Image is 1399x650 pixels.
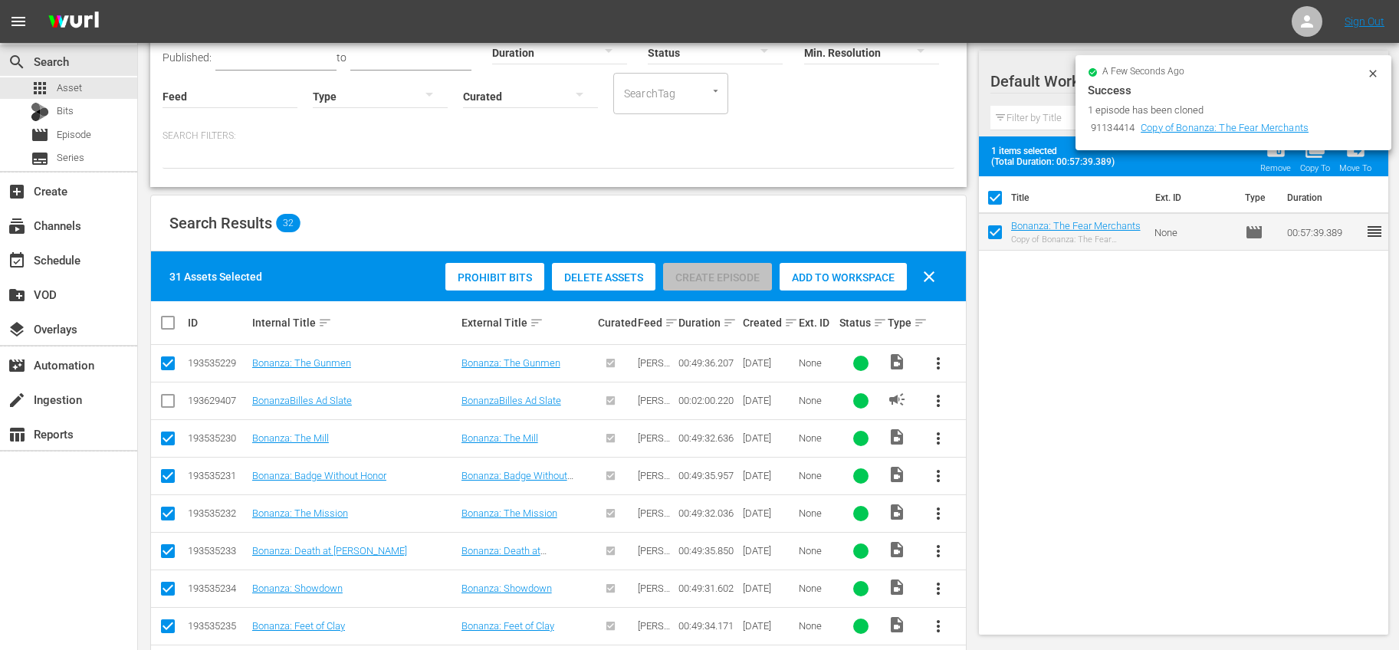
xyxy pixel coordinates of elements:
[911,258,947,295] button: clear
[780,263,907,291] button: Add to Workspace
[743,545,794,556] div: [DATE]
[990,60,1362,103] div: Default Workspace
[8,286,26,304] span: VOD
[57,127,91,143] span: Episode
[929,579,947,598] span: more_vert
[663,268,772,286] span: Can only bulk create episodes with 20 or fewer assets
[799,583,834,594] div: None
[678,470,738,481] div: 00:49:35.957
[188,620,248,632] div: 193535235
[920,382,957,419] button: more_vert
[638,583,671,629] span: [PERSON_NAME] Series
[1141,122,1309,133] a: Copy of Bonanza: The Fear Merchants
[678,583,738,594] div: 00:49:31.602
[638,357,671,403] span: [PERSON_NAME] Series
[188,583,248,594] div: 193535234
[743,395,794,406] div: [DATE]
[169,214,272,232] span: Search Results
[188,317,248,329] div: ID
[1148,214,1239,251] td: None
[552,263,655,291] button: Delete Assets
[8,320,26,339] span: Overlays
[799,620,834,632] div: None
[461,470,573,493] a: Bonanza: Badge Without Honor
[920,495,957,532] button: more_vert
[163,130,954,143] p: Search Filters:
[530,316,544,330] span: sort
[638,470,671,516] span: [PERSON_NAME] Series
[1102,66,1184,78] span: a few seconds ago
[461,395,561,406] a: BonanzaBilles Ad Slate
[188,357,248,369] div: 193535229
[188,545,248,556] div: 193535233
[929,429,947,448] span: more_vert
[1335,135,1376,178] span: Move Item To Workspace
[839,314,883,332] div: Status
[723,316,737,330] span: sort
[8,251,26,270] span: Schedule
[163,51,212,64] span: Published:
[188,432,248,444] div: 193535230
[461,357,560,369] a: Bonanza: The Gunmen
[57,80,82,96] span: Asset
[929,542,947,560] span: more_vert
[8,53,26,71] span: Search
[1278,176,1370,219] th: Duration
[663,263,772,291] button: Create Episode
[445,263,544,291] button: Prohibit Bits
[888,578,906,596] span: Video
[920,420,957,457] button: more_vert
[1300,163,1330,173] div: Copy To
[743,314,794,332] div: Created
[252,507,348,519] a: Bonanza: The Mission
[638,314,673,332] div: Feed
[888,503,906,521] span: Video
[252,583,343,594] a: Bonanza: Showdown
[678,314,738,332] div: Duration
[1088,81,1379,100] div: Success
[461,507,557,519] a: Bonanza: The Mission
[780,271,907,284] span: Add to Workspace
[445,271,544,284] span: Prohibit Bits
[1011,235,1143,245] div: Copy of Bonanza: The Fear Merchants
[1345,15,1384,28] a: Sign Out
[929,617,947,635] span: more_vert
[784,316,798,330] span: sort
[799,432,834,444] div: None
[873,316,887,330] span: sort
[799,395,834,406] div: None
[276,214,300,232] span: 32
[799,470,834,481] div: None
[678,432,738,444] div: 00:49:32.636
[31,79,49,97] span: Asset
[8,356,26,375] span: Automation
[9,12,28,31] span: menu
[743,470,794,481] div: [DATE]
[461,545,547,568] a: Bonanza: Death at [PERSON_NAME]
[598,317,633,329] div: Curated
[188,470,248,481] div: 193535231
[37,4,110,40] img: ans4CAIJ8jUAAAAAAAAAAAAAAAAAAAAAAAAgQb4GAAAAAAAAAAAAAAAAAAAAAAAAJMjXAAAAAAAAAAAAAAAAAAAAAAAAgAT5G...
[991,146,1121,156] span: 1 items selected
[799,357,834,369] div: None
[743,507,794,519] div: [DATE]
[188,507,248,519] div: 193535232
[678,395,738,406] div: 00:02:00.220
[888,428,906,446] span: Video
[8,425,26,444] span: Reports
[461,432,538,444] a: Bonanza: The Mill
[678,357,738,369] div: 00:49:36.207
[743,357,794,369] div: [DATE]
[920,608,957,645] button: more_vert
[1011,220,1141,231] a: Bonanza: The Fear Merchants
[888,616,906,634] span: Video
[1260,163,1291,173] div: Remove
[461,620,554,632] a: Bonanza: Feet of Clay
[888,314,915,332] div: Type
[1088,118,1138,139] td: 91134414
[888,465,906,484] span: Video
[929,467,947,485] span: more_vert
[743,583,794,594] div: [DATE]
[1011,176,1147,219] th: Title
[678,545,738,556] div: 00:49:35.850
